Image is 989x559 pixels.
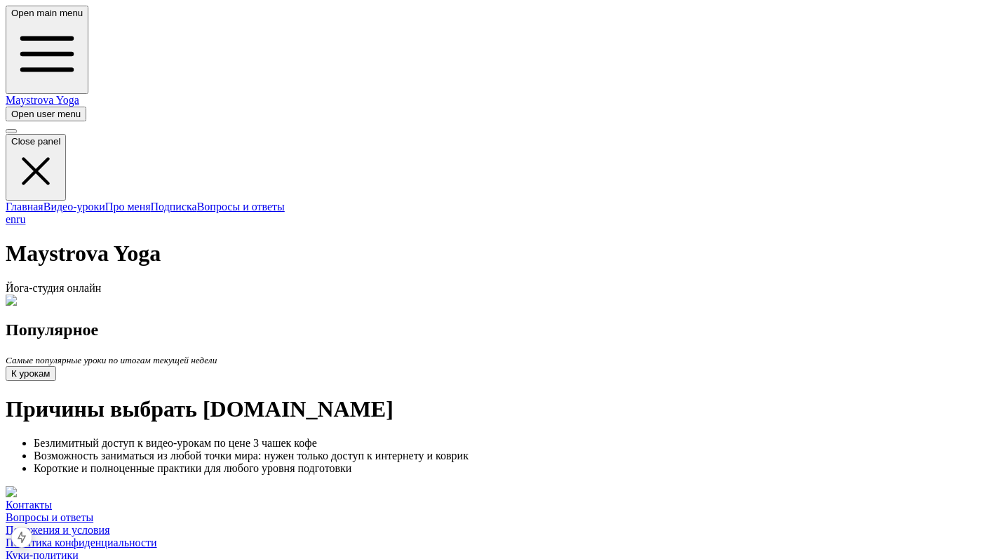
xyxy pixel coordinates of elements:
[6,201,43,213] a: Главная
[16,213,25,225] a: ru
[6,6,88,94] button: Open main menu
[6,355,217,365] i: Самые популярные уроки по итогам текущей недели
[6,396,983,422] h1: Причины выбрать [DOMAIN_NAME]
[6,134,66,200] button: Close panel
[6,367,56,379] a: К урокам
[6,366,56,381] button: К урокам
[6,321,983,339] h2: Популярное
[11,136,60,147] span: Close panel
[6,537,157,548] a: Политика конфиденциальности
[34,450,983,462] li: Возможность заниматься из любой точки мира: нужен только доступ к интернету и коврик
[197,201,285,213] a: Вопросы и ответы
[6,524,109,536] a: Положения и условия
[6,295,89,307] img: Kate Maystrova
[6,486,177,499] img: Причины выбрать maystrova.yoga
[6,499,52,511] a: Контакты
[34,462,983,475] li: Короткие и полноценные практики для любого уровня подготовки
[151,201,197,213] a: Подписка
[6,511,93,523] a: Вопросы и ответы
[6,241,983,267] h1: Maystrova Yoga
[11,8,83,18] span: Open main menu
[6,94,79,106] a: Maystrova Yoga
[11,109,81,119] span: Open user menu
[34,437,983,450] li: Безлимитный доступ к видео-урокам по цене 3 чашек кофе
[6,213,16,225] a: en
[6,107,86,121] button: Open user menu
[43,201,105,213] a: Видео-уроки
[105,201,151,213] a: Про меня
[6,282,101,294] span: Йога-студия онлайн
